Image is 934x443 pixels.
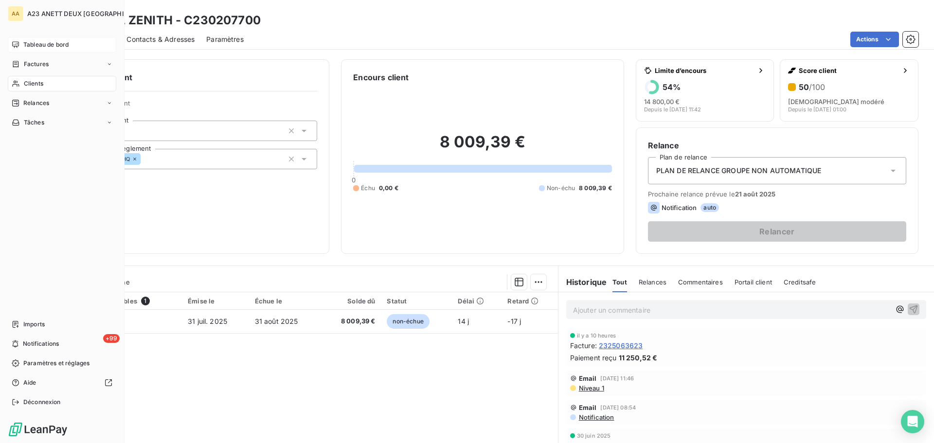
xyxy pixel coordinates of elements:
img: Logo LeanPay [8,422,68,437]
div: Retard [507,297,552,305]
span: Déconnexion [23,398,61,407]
span: Notification [578,413,614,421]
span: 14 j [458,317,469,325]
span: +99 [103,334,120,343]
span: [DATE] 11:46 [600,375,634,381]
span: [DEMOGRAPHIC_DATA] modéré [788,98,884,106]
span: Notifications [23,339,59,348]
span: Propriétés Client [78,99,317,113]
span: Depuis le [DATE] 01:00 [788,106,846,112]
div: Solde dû [327,297,376,305]
a: Paramètres et réglages [8,355,116,371]
a: Tableau de bord [8,37,116,53]
span: Creditsafe [784,278,816,286]
span: 0 [352,176,356,184]
div: AA [8,6,23,21]
span: Échu [361,184,375,193]
div: Émise le [188,297,243,305]
span: Tâches [24,118,44,127]
span: -17 j [507,317,521,325]
a: Relances [8,95,116,111]
span: Email [579,404,597,411]
span: 14 800,00 € [644,98,680,106]
h6: Informations client [59,71,317,83]
button: Limite d’encours54%14 800,00 €Depuis le [DATE] 11:42 [636,59,774,122]
h6: 54 % [663,82,681,92]
span: Portail client [735,278,772,286]
span: Paramètres [206,35,244,44]
span: 31 août 2025 [255,317,298,325]
span: Commentaires [678,278,723,286]
div: Statut [387,297,446,305]
h3: HOTEL ZENITH - C230207700 [86,12,261,29]
div: Échue le [255,297,315,305]
span: 0,00 € [379,184,398,193]
span: Non-échu [547,184,575,193]
span: Tableau de bord [23,40,69,49]
div: Pièces comptables [76,297,176,305]
h6: Historique [558,276,607,288]
h2: 8 009,39 € [353,132,611,161]
span: 21 août 2025 [735,190,776,198]
span: A23 ANETT DEUX [GEOGRAPHIC_DATA] [27,10,150,18]
span: 31 juil. 2025 [188,317,227,325]
a: Imports [8,317,116,332]
span: [DATE] 08:54 [600,405,636,410]
a: Aide [8,375,116,390]
span: Relances [639,278,666,286]
button: Actions [850,32,899,47]
span: PLAN DE RELANCE GROUPE NON AUTOMATIQUE [656,166,822,176]
h6: 50 [799,82,825,92]
span: Paiement reçu [570,353,617,363]
div: Open Intercom Messenger [901,410,924,433]
a: Factures [8,56,116,72]
input: Ajouter une valeur [141,155,148,163]
span: Facture : [570,340,597,351]
span: 8 009,39 € [579,184,612,193]
span: Imports [23,320,45,329]
span: auto [700,203,719,212]
span: Factures [24,60,49,69]
span: Prochaine relance prévue le [648,190,906,198]
span: 11 250,52 € [619,353,658,363]
span: 30 juin 2025 [577,433,611,439]
span: 2325063623 [599,340,643,351]
h6: Encours client [353,71,409,83]
button: Relancer [648,221,906,242]
a: Tâches [8,115,116,130]
span: Niveau 1 [578,384,604,392]
span: /100 [809,82,825,92]
span: Contacts & Adresses [126,35,195,44]
span: Notification [662,204,697,212]
button: Score client50/100[DEMOGRAPHIC_DATA] modéréDepuis le [DATE] 01:00 [780,59,918,122]
span: Limite d’encours [655,67,754,74]
span: Aide [23,378,36,387]
span: non-échue [387,314,429,329]
div: Délai [458,297,496,305]
span: Tout [612,278,627,286]
span: Email [579,374,597,382]
span: Relances [23,99,49,107]
span: 8 009,39 € [327,317,376,326]
h6: Relance [648,140,906,151]
span: 1 [141,297,150,305]
span: il y a 10 heures [577,333,616,338]
span: Clients [24,79,43,88]
span: Score client [799,67,898,74]
a: Clients [8,76,116,91]
span: Paramètres et réglages [23,359,90,368]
